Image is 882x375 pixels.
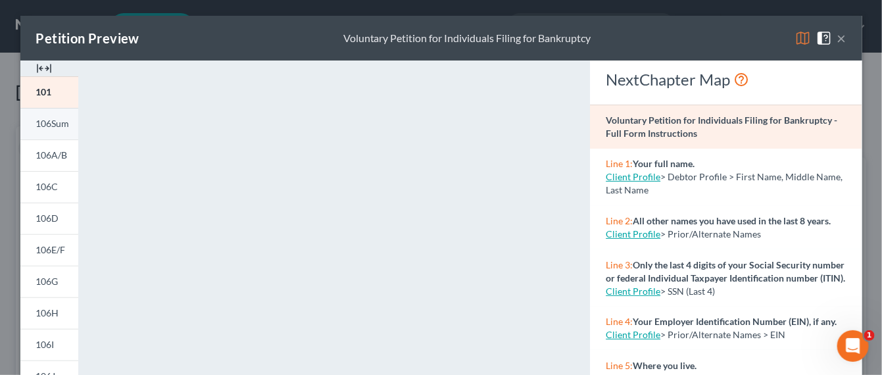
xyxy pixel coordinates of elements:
[606,259,845,284] strong: Only the last 4 digits of your Social Security number or federal Individual Taxpayer Identificati...
[816,30,832,46] img: help-close-5ba153eb36485ed6c1ea00a893f15db1cb9b99d6cae46e1a8edb6c62d00a1a76.svg
[20,234,78,266] a: 106E/F
[606,286,660,297] a: Client Profile
[36,339,55,350] span: 106I
[20,297,78,329] a: 106H
[20,329,78,361] a: 106I
[606,228,660,239] a: Client Profile
[20,139,78,171] a: 106A/B
[795,30,811,46] img: map-eea8200ae884c6f1103ae1953ef3d486a96c86aabb227e865a55264e3737af1f.svg
[36,276,59,287] span: 106G
[606,158,633,169] span: Line 1:
[36,181,59,192] span: 106C
[606,259,633,270] span: Line 3:
[343,31,591,46] div: Voluntary Petition for Individuals Filing for Bankruptcy
[20,171,78,203] a: 106C
[36,29,139,47] div: Petition Preview
[20,266,78,297] a: 106G
[660,286,715,297] span: > SSN (Last 4)
[20,108,78,139] a: 106Sum
[660,228,761,239] span: > Prior/Alternate Names
[606,360,633,371] span: Line 5:
[633,158,695,169] strong: Your full name.
[837,330,869,362] iframe: Intercom live chat
[606,215,633,226] span: Line 2:
[633,360,697,371] strong: Where you live.
[633,316,837,327] strong: Your Employer Identification Number (EIN), if any.
[20,203,78,234] a: 106D
[20,76,78,108] a: 101
[864,330,875,341] span: 1
[36,213,59,224] span: 106D
[36,307,59,318] span: 106H
[606,171,660,182] a: Client Profile
[606,171,843,195] span: > Debtor Profile > First Name, Middle Name, Last Name
[606,69,846,90] div: NextChapter Map
[606,316,633,327] span: Line 4:
[660,329,785,340] span: > Prior/Alternate Names > EIN
[36,86,52,97] span: 101
[606,329,660,340] a: Client Profile
[837,30,846,46] button: ×
[36,244,66,255] span: 106E/F
[36,61,52,76] img: expand-e0f6d898513216a626fdd78e52531dac95497ffd26381d4c15ee2fc46db09dca.svg
[36,118,70,129] span: 106Sum
[36,149,68,161] span: 106A/B
[633,215,831,226] strong: All other names you have used in the last 8 years.
[606,114,837,139] strong: Voluntary Petition for Individuals Filing for Bankruptcy - Full Form Instructions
